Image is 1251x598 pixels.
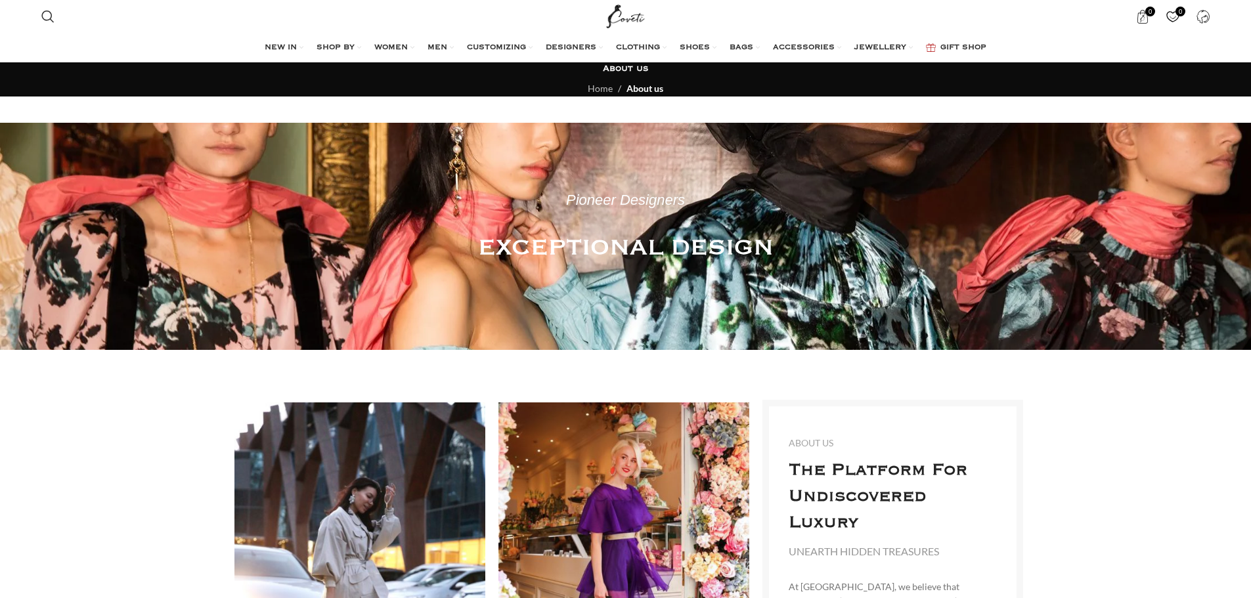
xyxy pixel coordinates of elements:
[680,35,716,61] a: SHOES
[1175,7,1185,16] span: 0
[546,35,603,61] a: DESIGNERS
[478,232,774,265] h4: EXCEPTIONAL DESIGN
[265,35,303,61] a: NEW IN
[603,63,648,75] h1: About us
[428,43,447,53] span: MEN
[626,83,663,94] span: About us
[926,43,936,52] img: GiftBag
[467,43,526,53] span: CUSTOMIZING
[730,43,753,53] span: BAGS
[680,43,710,53] span: SHOES
[317,43,355,53] span: SHOP BY
[374,35,414,61] a: WOMEN
[773,35,841,61] a: ACCESSORIES
[265,43,297,53] span: NEW IN
[604,10,647,21] a: Site logo
[940,43,986,53] span: GIFT SHOP
[467,35,533,61] a: CUSTOMIZING
[546,43,596,53] span: DESIGNERS
[428,35,454,61] a: MEN
[1159,3,1186,30] div: My Wishlist
[854,35,913,61] a: JEWELLERY
[854,43,906,53] span: JEWELLERY
[1159,3,1186,30] a: 0
[616,43,660,53] span: CLOTHING
[926,35,986,61] a: GIFT SHOP
[1129,3,1156,30] a: 0
[1145,7,1155,16] span: 0
[789,543,939,560] div: UNEARTH HIDDEN TREASURES
[616,35,667,61] a: CLOTHING
[789,436,833,450] div: ABOUT US
[35,35,1217,61] div: Main navigation
[374,43,408,53] span: WOMEN
[773,43,835,53] span: ACCESSORIES
[789,458,977,536] h4: The Platform For Undiscovered Luxury
[317,35,361,61] a: SHOP BY
[35,3,61,30] a: Search
[730,35,760,61] a: BAGS
[588,83,613,94] a: Home
[566,192,685,208] em: Pioneer Designers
